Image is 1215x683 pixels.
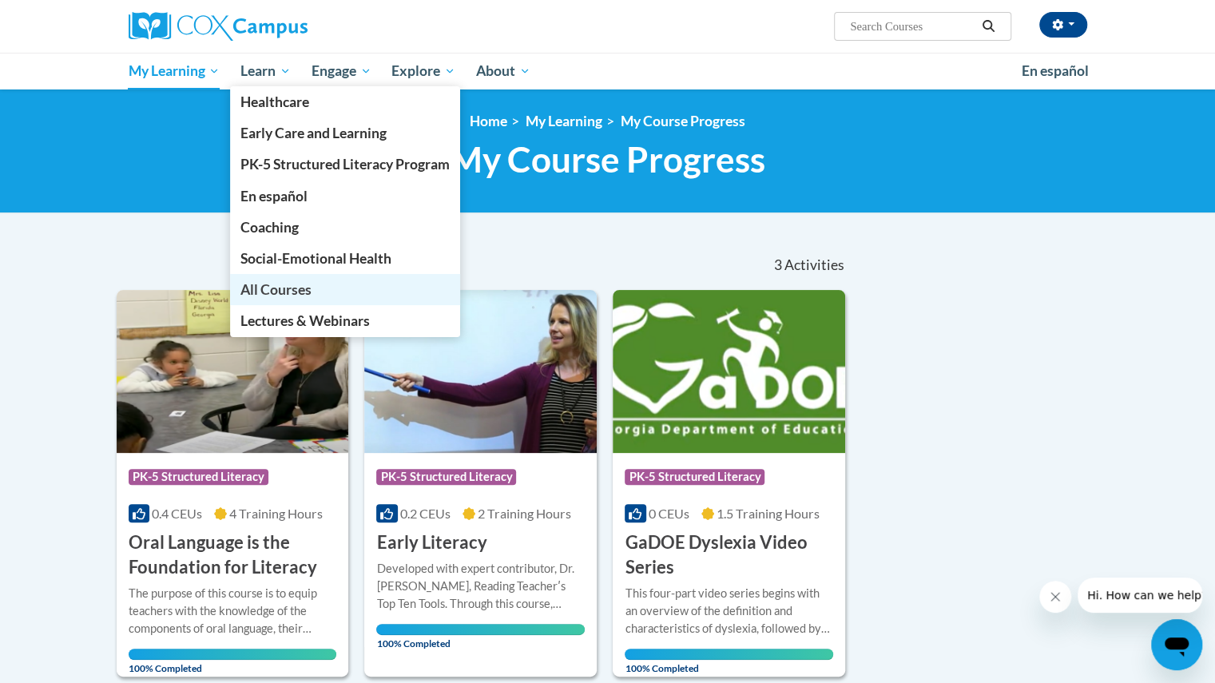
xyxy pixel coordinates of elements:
[240,250,391,267] span: Social-Emotional Health
[391,62,455,81] span: Explore
[128,62,220,81] span: My Learning
[230,274,460,305] a: All Courses
[400,506,451,521] span: 0.2 CEUs
[129,12,432,41] a: Cox Campus
[376,469,516,485] span: PK-5 Structured Literacy
[240,219,299,236] span: Coaching
[476,62,530,81] span: About
[105,53,1111,89] div: Main menu
[649,506,689,521] span: 0 CEUs
[376,624,585,635] div: Your progress
[613,290,845,453] img: Course Logo
[229,506,323,521] span: 4 Training Hours
[625,530,833,580] h3: GaDOE Dyslexia Video Series
[230,181,460,212] a: En español
[129,469,268,485] span: PK-5 Structured Literacy
[230,117,460,149] a: Early Care and Learning
[466,53,541,89] a: About
[230,243,460,274] a: Social-Emotional Health
[152,506,202,521] span: 0.4 CEUs
[230,53,301,89] a: Learn
[118,53,231,89] a: My Learning
[364,290,597,677] a: Course LogoPK-5 Structured Literacy0.2 CEUs2 Training Hours Early LiteracyDeveloped with expert c...
[240,93,309,110] span: Healthcare
[230,86,460,117] a: Healthcare
[381,53,466,89] a: Explore
[129,649,337,660] div: Your progress
[450,138,765,181] span: My Course Progress
[230,212,460,243] a: Coaching
[240,312,370,329] span: Lectures & Webinars
[613,290,845,677] a: Course LogoPK-5 Structured Literacy0 CEUs1.5 Training Hours GaDOE Dyslexia Video SeriesThis four-...
[129,530,337,580] h3: Oral Language is the Foundation for Literacy
[364,290,597,453] img: Course Logo
[784,256,844,274] span: Activities
[1039,12,1087,38] button: Account Settings
[1078,578,1202,613] iframe: Message from company
[773,256,781,274] span: 3
[240,156,450,173] span: PK-5 Structured Literacy Program
[526,113,602,129] a: My Learning
[376,560,585,613] div: Developed with expert contributor, Dr. [PERSON_NAME], Reading Teacherʹs Top Ten Tools. Through th...
[301,53,382,89] a: Engage
[129,12,308,41] img: Cox Campus
[848,17,976,36] input: Search Courses
[240,62,291,81] span: Learn
[240,281,312,298] span: All Courses
[470,113,507,129] a: Home
[117,290,349,677] a: Course LogoPK-5 Structured Literacy0.4 CEUs4 Training Hours Oral Language is the Foundation for L...
[1022,62,1089,79] span: En español
[230,149,460,180] a: PK-5 Structured Literacy Program
[1039,581,1071,613] iframe: Close message
[625,649,833,674] span: 100% Completed
[1151,619,1202,670] iframe: Button to launch messaging window
[1011,54,1099,88] a: En español
[129,585,337,637] div: The purpose of this course is to equip teachers with the knowledge of the components of oral lang...
[129,649,337,674] span: 100% Completed
[621,113,745,129] a: My Course Progress
[717,506,820,521] span: 1.5 Training Hours
[478,506,571,521] span: 2 Training Hours
[240,125,387,141] span: Early Care and Learning
[376,624,585,649] span: 100% Completed
[976,17,1000,36] button: Search
[625,469,764,485] span: PK-5 Structured Literacy
[230,305,460,336] a: Lectures & Webinars
[240,188,308,205] span: En español
[376,530,486,555] h3: Early Literacy
[10,11,129,24] span: Hi. How can we help?
[117,290,349,453] img: Course Logo
[625,585,833,637] div: This four-part video series begins with an overview of the definition and characteristics of dysl...
[312,62,371,81] span: Engage
[625,649,833,660] div: Your progress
